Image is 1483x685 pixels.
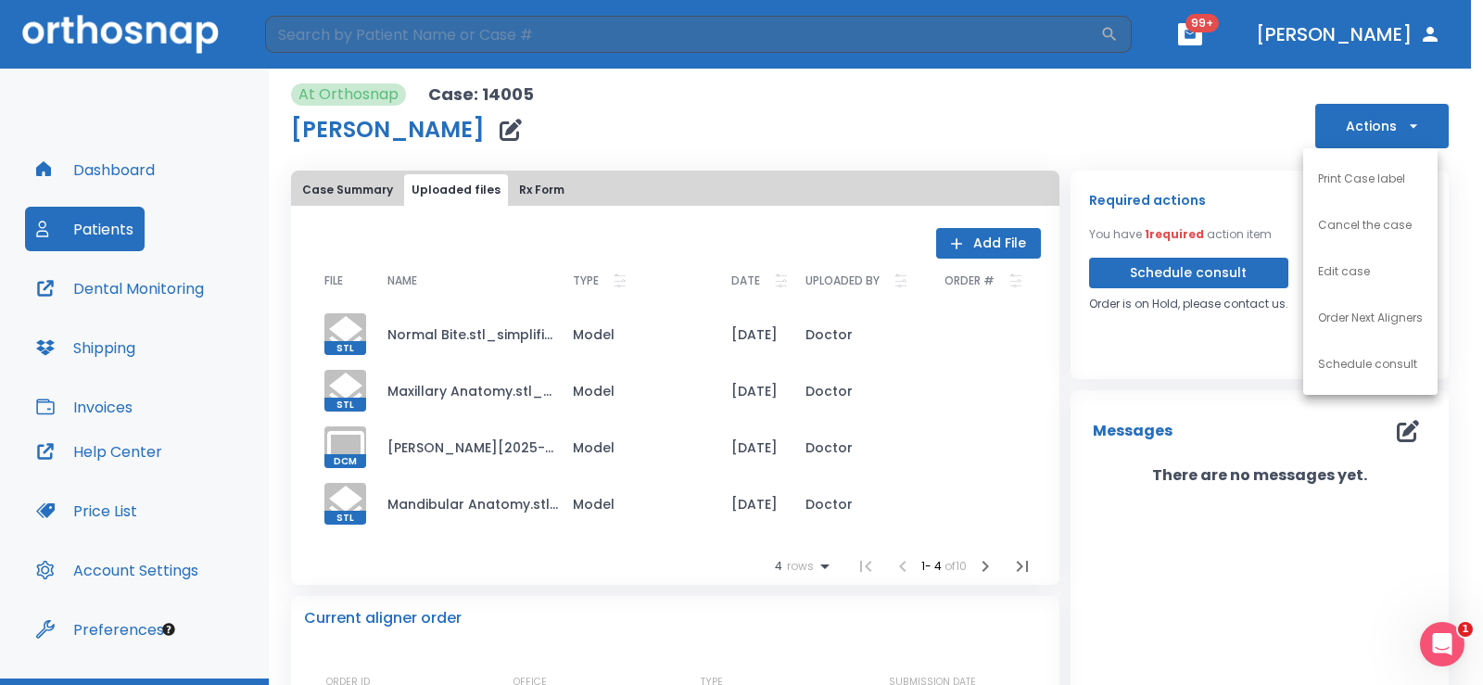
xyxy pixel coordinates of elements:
p: Print Case label [1318,171,1405,187]
iframe: Intercom live chat [1420,622,1464,666]
p: Schedule consult [1318,356,1417,373]
p: Cancel the case [1318,217,1412,234]
span: 1 [1458,622,1473,637]
p: Order Next Aligners [1318,310,1423,326]
p: Edit case [1318,263,1370,280]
